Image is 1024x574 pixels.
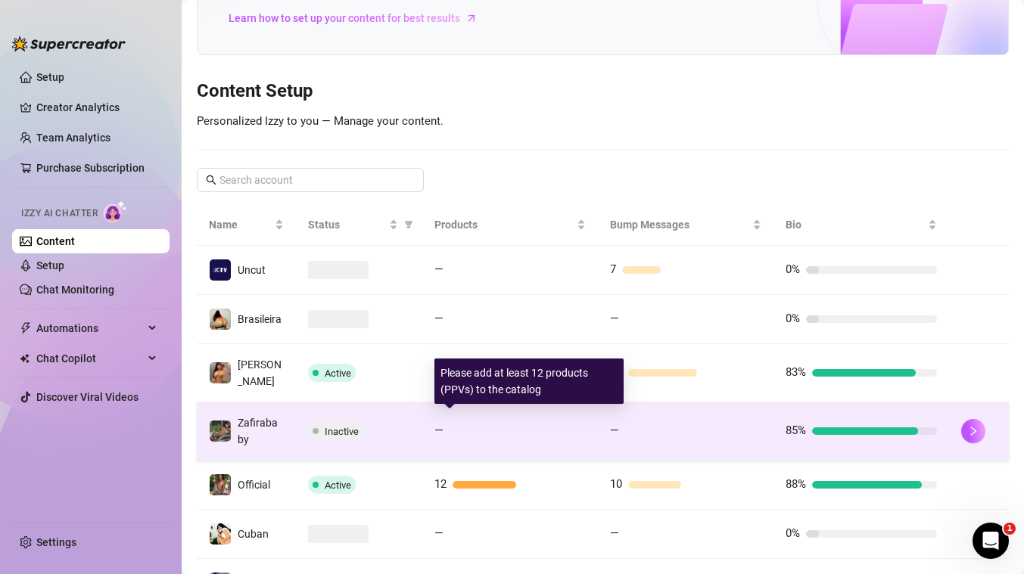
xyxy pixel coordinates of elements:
[773,204,949,246] th: Bio
[36,346,144,371] span: Chat Copilot
[206,175,216,185] span: search
[219,172,403,188] input: Search account
[238,313,282,325] span: Brasileira
[210,523,231,545] img: Cuban
[197,114,444,128] span: Personalized Izzy to you — Manage your content.
[434,424,444,437] span: —
[238,417,278,445] span: Zafirababy
[36,536,76,548] a: Settings
[610,526,619,540] span: —
[598,204,773,246] th: Bump Messages
[296,204,422,246] th: Status
[1004,523,1016,535] span: 1
[36,259,64,271] a: Setup
[20,322,32,334] span: thunderbolt
[210,259,231,281] img: Uncut
[238,528,269,540] span: Cuban
[229,10,460,26] span: Learn how to set up your content for best results
[961,419,985,443] button: right
[20,353,30,364] img: Chat Copilot
[21,206,98,221] span: Izzy AI Chatter
[404,220,413,229] span: filter
[209,216,272,233] span: Name
[210,362,231,383] img: Priscilla
[973,523,1009,559] iframe: Intercom live chat
[210,420,231,442] img: Zafirababy
[401,213,416,236] span: filter
[238,479,270,491] span: Official
[197,79,1009,104] h3: Content Setup
[36,391,139,403] a: Discover Viral Videos
[610,312,619,325] span: —
[197,204,296,246] th: Name
[36,284,114,296] a: Chat Monitoring
[308,216,386,233] span: Status
[610,216,749,233] span: Bump Messages
[434,216,574,233] span: Products
[786,424,806,437] span: 85%
[325,426,359,437] span: Inactive
[228,6,489,30] a: Learn how to set up your content for best results
[36,95,157,119] a: Creator Analytics
[325,368,351,379] span: Active
[36,316,144,340] span: Automations
[434,262,444,276] span: —
[422,204,598,246] th: Products
[12,36,126,51] img: logo-BBDzfeDw.svg
[464,11,479,26] span: arrow-right
[36,132,110,144] a: Team Analytics
[786,526,800,540] span: 0%
[36,162,145,174] a: Purchase Subscription
[434,477,447,491] span: 12
[610,424,619,437] span: —
[36,235,75,247] a: Content
[968,426,979,436] span: right
[238,264,266,276] span: Uncut
[434,312,444,325] span: —
[786,477,806,491] span: 88%
[434,358,624,404] div: Please add at least 12 products (PPVs) to the catalog
[786,312,800,325] span: 0%
[210,474,231,495] img: Official
[238,358,282,387] span: [PERSON_NAME]
[210,309,231,330] img: Brasileira
[610,477,622,491] span: 10
[610,262,616,276] span: 7
[36,71,64,83] a: Setup
[786,365,806,379] span: 83%
[325,479,351,491] span: Active
[786,216,925,233] span: Bio
[786,262,800,276] span: 0%
[104,200,127,222] img: AI Chatter
[434,526,444,540] span: —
